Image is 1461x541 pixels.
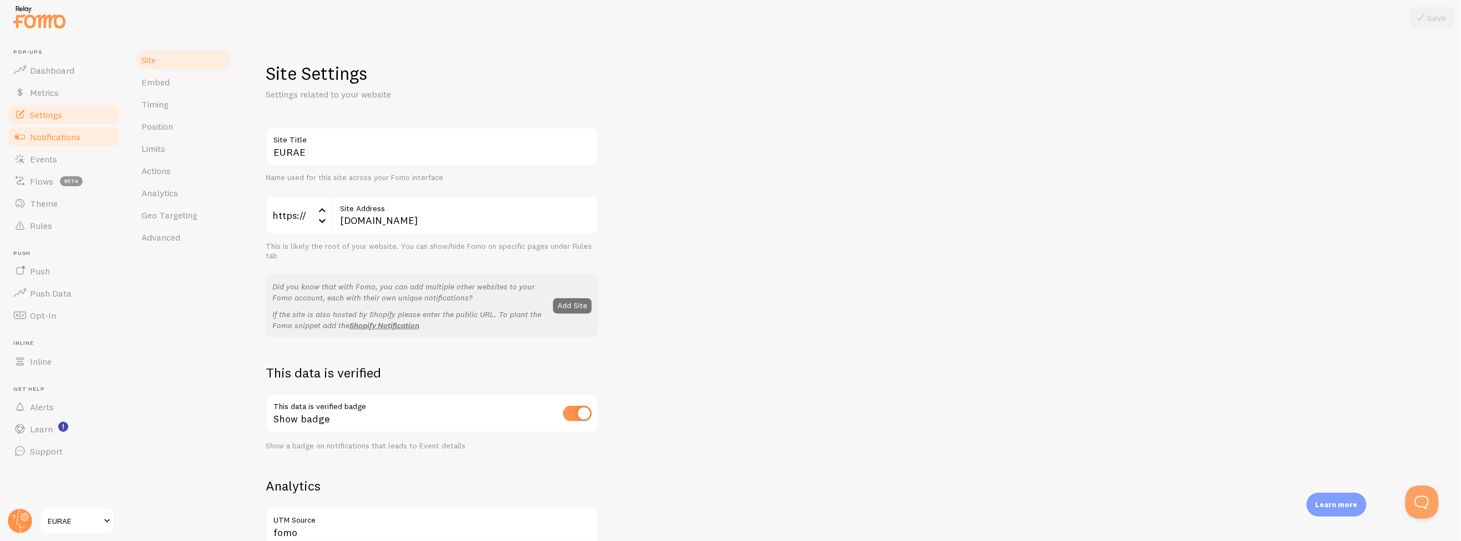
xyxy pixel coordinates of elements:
div: Show a badge on notifications that leads to Event details [266,441,598,451]
a: Inline [7,350,121,372]
label: UTM Source [266,508,598,527]
a: Shopify Notification [349,320,419,330]
a: Push [7,260,121,282]
a: Events [7,148,121,170]
a: Limits [135,137,232,160]
span: EURAE [48,514,100,528]
button: Add Site [553,298,592,314]
a: Timing [135,93,232,115]
a: Actions [135,160,232,182]
a: Settings [7,104,121,126]
a: Flows beta [7,170,121,192]
span: Site [141,54,156,65]
span: Inline [30,356,52,367]
img: fomo-relay-logo-orange.svg [12,3,67,31]
a: Embed [135,71,232,93]
a: Metrics [7,81,121,104]
span: Metrics [30,87,59,98]
a: Dashboard [7,59,121,81]
h1: Site Settings [266,62,598,85]
span: Learn [30,423,53,435]
a: Theme [7,192,121,215]
p: Learn more [1316,499,1358,510]
div: This is likely the root of your website. You can show/hide Fomo on specific pages under Rules tab [266,242,598,261]
span: Actions [141,165,171,176]
a: Rules [7,215,121,237]
p: Did you know that with Fomo, you can add multiple other websites to your Fomo account, each with ... [272,281,546,303]
span: beta [60,176,83,186]
span: Embed [141,76,170,88]
span: Opt-In [30,310,56,321]
span: Timing [141,99,169,110]
a: Notifications [7,126,121,148]
p: Settings related to your website [266,88,532,101]
svg: <p>Watch New Feature Tutorials!</p> [58,422,68,432]
span: Advanced [141,232,180,243]
span: Events [30,154,57,165]
p: If the site is also hosted by Shopify please enter the public URL. To plant the Fomo snippet add the [272,309,546,331]
a: Geo Targeting [135,204,232,226]
span: Push [30,266,50,277]
span: Support [30,446,63,457]
iframe: Help Scout Beacon - Open [1406,486,1439,519]
a: Position [135,115,232,137]
label: Site Title [266,127,598,146]
span: Inline [13,340,121,347]
div: Name used for this site across your Fomo interface [266,173,598,183]
span: Notifications [30,131,80,142]
span: Alerts [30,401,54,412]
span: Pop-ups [13,49,121,56]
a: Alerts [7,396,121,418]
span: Dashboard [30,65,74,76]
a: Push Data [7,282,121,304]
a: Support [7,440,121,462]
span: Rules [30,220,52,231]
input: myhonestcompany.com [332,196,598,235]
span: Limits [141,143,165,154]
span: Geo Targeting [141,210,197,221]
span: Flows [30,176,53,187]
span: Analytics [141,187,178,198]
span: Settings [30,109,62,120]
a: Advanced [135,226,232,248]
a: Site [135,49,232,71]
span: Theme [30,198,58,209]
h2: Analytics [266,477,598,494]
div: Show badge [266,394,598,435]
a: Analytics [135,182,232,204]
span: Push Data [30,288,72,299]
h2: This data is verified [266,364,598,381]
a: EURAE [40,508,115,534]
a: Opt-In [7,304,121,326]
div: Learn more [1307,493,1367,517]
div: https:// [266,196,332,235]
span: Get Help [13,386,121,393]
a: Learn [7,418,121,440]
span: Push [13,250,121,257]
span: Position [141,121,173,132]
label: Site Address [332,196,598,215]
